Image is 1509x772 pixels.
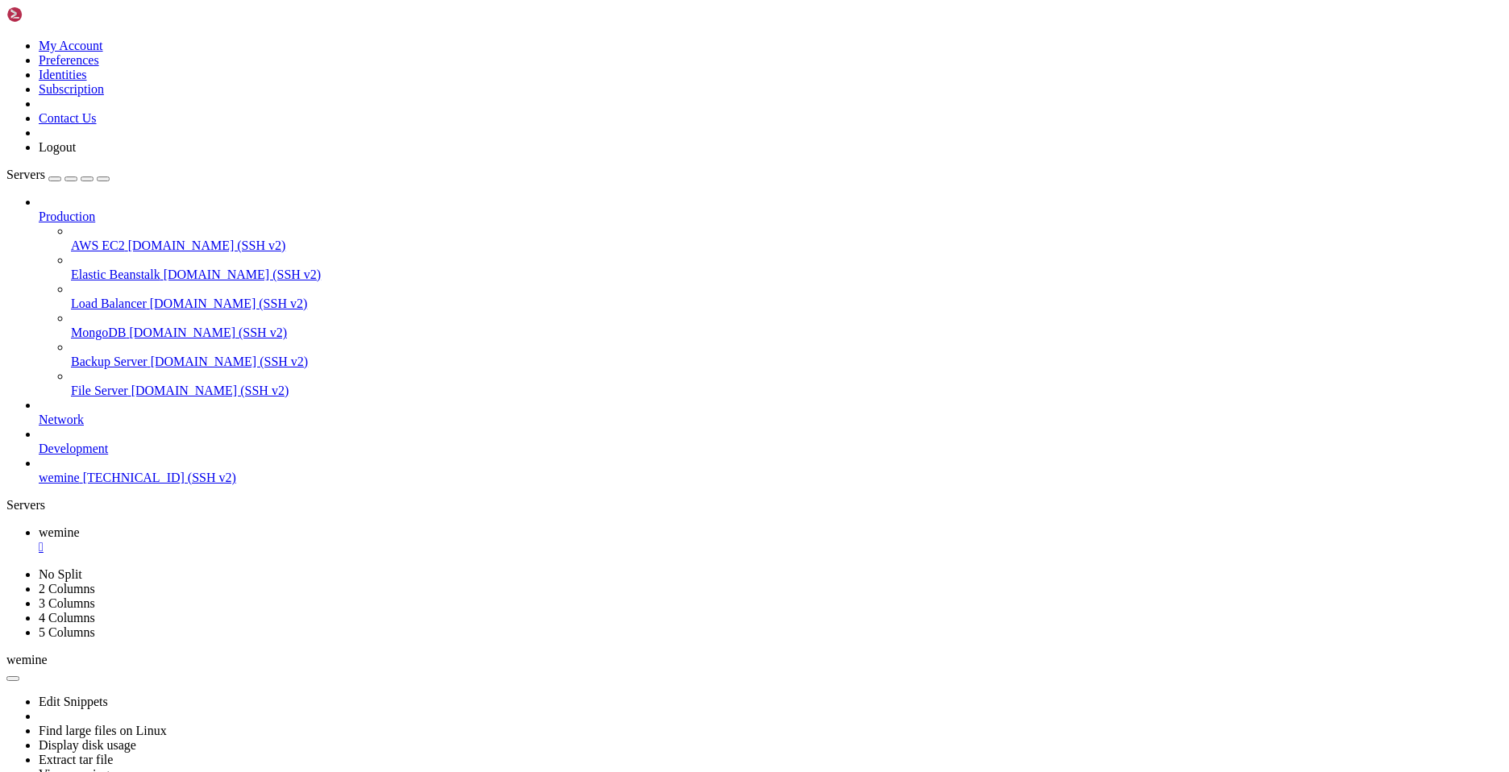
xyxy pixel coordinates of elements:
a: Logout [39,140,76,154]
div: (32, 7) [224,102,231,116]
span: wemine [39,525,80,539]
a: wemine [TECHNICAL_ID] (SSH v2) [39,471,1503,485]
span: Servers [6,168,45,181]
a: Servers [6,168,110,181]
span: Elastic Beanstalk [71,268,160,281]
div: Servers [6,498,1503,513]
span: Production [39,210,95,223]
a: Production [39,210,1503,224]
span: [DOMAIN_NAME] (SSH v2) [128,239,286,252]
a: Display disk usage [39,738,136,752]
a: My Account [39,39,103,52]
x-row: Access denied [6,61,1301,75]
a: Elastic Beanstalk [DOMAIN_NAME] (SSH v2) [71,268,1503,282]
li: File Server [DOMAIN_NAME] (SSH v2) [71,369,1503,398]
li: Production [39,195,1503,398]
span: [TECHNICAL_ID] (SSH v2) [83,471,236,484]
a: Identities [39,68,87,81]
a: Contact Us [39,111,97,125]
span: [DOMAIN_NAME] (SSH v2) [129,326,287,339]
a: MongoDB [DOMAIN_NAME] (SSH v2) [71,326,1503,340]
a: 4 Columns [39,611,95,625]
x-row: root@[TECHNICAL_ID]'s password: [6,75,1301,89]
x-row: Access denied [6,89,1301,102]
li: MongoDB [DOMAIN_NAME] (SSH v2) [71,311,1503,340]
span: Development [39,442,108,455]
a: Development [39,442,1503,456]
x-row: Access denied [6,34,1301,48]
a: 5 Columns [39,625,95,639]
span: wemine [39,471,80,484]
li: Network [39,398,1503,427]
li: Development [39,427,1503,456]
a: Extract tar file [39,753,113,766]
span: [DOMAIN_NAME] (SSH v2) [151,355,309,368]
a: Subscription [39,82,104,96]
li: Backup Server [DOMAIN_NAME] (SSH v2) [71,340,1503,369]
a: Preferences [39,53,99,67]
span: Load Balancer [71,297,147,310]
span: File Server [71,384,128,397]
span: [DOMAIN_NAME] (SSH v2) [164,268,322,281]
span: Backup Server [71,355,148,368]
li: wemine [TECHNICAL_ID] (SSH v2) [39,456,1503,485]
span: Network [39,413,84,426]
a: Edit Snippets [39,695,108,708]
x-row: root@[TECHNICAL_ID]'s password: [6,20,1301,34]
span: [DOMAIN_NAME] (SSH v2) [131,384,289,397]
span: MongoDB [71,326,126,339]
li: Elastic Beanstalk [DOMAIN_NAME] (SSH v2) [71,253,1503,282]
a: 2 Columns [39,582,95,596]
a: File Server [DOMAIN_NAME] (SSH v2) [71,384,1503,398]
a: Backup Server [DOMAIN_NAME] (SSH v2) [71,355,1503,369]
a: No Split [39,567,82,581]
li: AWS EC2 [DOMAIN_NAME] (SSH v2) [71,224,1503,253]
x-row: root@[TECHNICAL_ID]'s password: [6,48,1301,61]
a: Find large files on Linux [39,724,167,737]
a: 3 Columns [39,596,95,610]
x-row: root@[TECHNICAL_ID]'s password: [6,102,1301,116]
a: AWS EC2 [DOMAIN_NAME] (SSH v2) [71,239,1503,253]
a:  [39,540,1503,554]
x-row: Access denied [6,6,1301,20]
img: Shellngn [6,6,99,23]
span: [DOMAIN_NAME] (SSH v2) [150,297,308,310]
span: AWS EC2 [71,239,125,252]
li: Load Balancer [DOMAIN_NAME] (SSH v2) [71,282,1503,311]
a: Network [39,413,1503,427]
span: wemine [6,653,48,666]
a: Load Balancer [DOMAIN_NAME] (SSH v2) [71,297,1503,311]
a: wemine [39,525,1503,554]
